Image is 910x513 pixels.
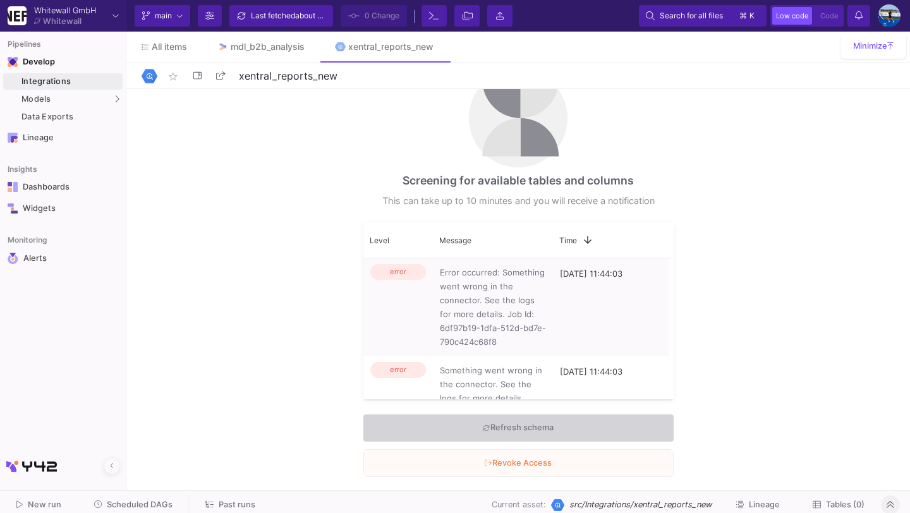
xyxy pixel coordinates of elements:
div: Dashboards [23,182,105,192]
span: Current asset: [492,498,546,510]
a: Navigation iconWidgets [3,198,123,219]
span: Models [21,94,51,104]
mat-expansion-panel-header: Navigation iconDevelop [3,52,123,72]
button: Refresh schema [363,414,674,442]
button: Revoke Access [364,450,673,477]
div: Integrations [21,76,119,87]
span: k [749,8,755,23]
a: Navigation iconAlerts [3,248,123,269]
img: Tab icon [217,42,228,52]
span: Level [370,236,389,245]
div: Whitewall GmbH [34,6,96,15]
span: Time [559,236,577,245]
span: New run [28,500,61,509]
button: ⌘k [736,8,760,23]
img: AEdFTp4_RXFoBzJxSaYPMZp7Iyigz82078j9C0hFtL5t=s96-c [878,4,901,27]
div: mdl_b2b_analysis [231,42,305,52]
span: Low code [776,11,808,20]
div: Data Exports [21,112,119,122]
button: Last fetchedabout 6 hours ago [229,5,333,27]
img: Navigation icon [8,57,18,67]
span: about 6 hours ago [295,11,358,20]
img: Navigation icon [8,133,18,143]
span: src/Integrations/xentral_reports_new [569,498,712,510]
div: [DATE] 11:44:03 [553,258,672,356]
span: Message [439,236,471,245]
div: This can take up to 10 minutes and you will receive a notification [382,194,655,208]
span: Tables (0) [826,500,864,509]
span: Search for all files [660,6,723,25]
button: Low code [772,7,812,25]
span: error [370,264,426,280]
img: Google BigQuery [551,498,564,512]
a: Data Exports [3,109,123,125]
div: Last fetched [251,6,327,25]
img: Tab icon [335,42,346,52]
span: Refresh schema [483,418,553,438]
span: main [155,6,172,25]
div: Lineage [23,133,105,143]
mat-icon: star_border [166,69,181,84]
img: Navigation icon [8,203,18,214]
a: Navigation iconDashboards [3,177,123,197]
span: Revoke Access [485,454,551,473]
img: Navigation icon [8,253,18,264]
span: ⌘ [739,8,747,23]
span: Error occurred: Something went wrong in the connector. See the logs for more details. Job Id: 6df... [440,265,546,349]
div: Screening for available tables and columns [403,172,634,189]
span: Lineage [749,500,780,509]
span: All items [152,42,187,52]
button: main [135,5,190,27]
div: Widgets [23,203,105,214]
span: Something went wrong in the connector. See the logs for more details. [440,363,546,405]
a: Integrations [3,73,123,90]
button: Code [816,7,842,25]
span: Past runs [219,500,255,509]
div: Whitewall [43,17,82,25]
img: YZ4Yr8zUCx6JYM5gIgaTIQYeTXdcwQjnYC8iZtTV.png [8,6,27,25]
img: Logo [142,68,157,84]
span: error [370,362,426,378]
button: Search for all files⌘k [639,5,767,27]
div: Alerts [23,253,106,264]
img: Navigation icon [8,182,18,192]
a: Navigation iconLineage [3,128,123,148]
div: Develop [23,57,42,67]
div: xentral_reports_new [348,42,434,52]
div: [DATE] 11:44:03 [553,356,672,412]
span: Code [820,11,838,20]
span: Scheduled DAGs [107,500,173,509]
